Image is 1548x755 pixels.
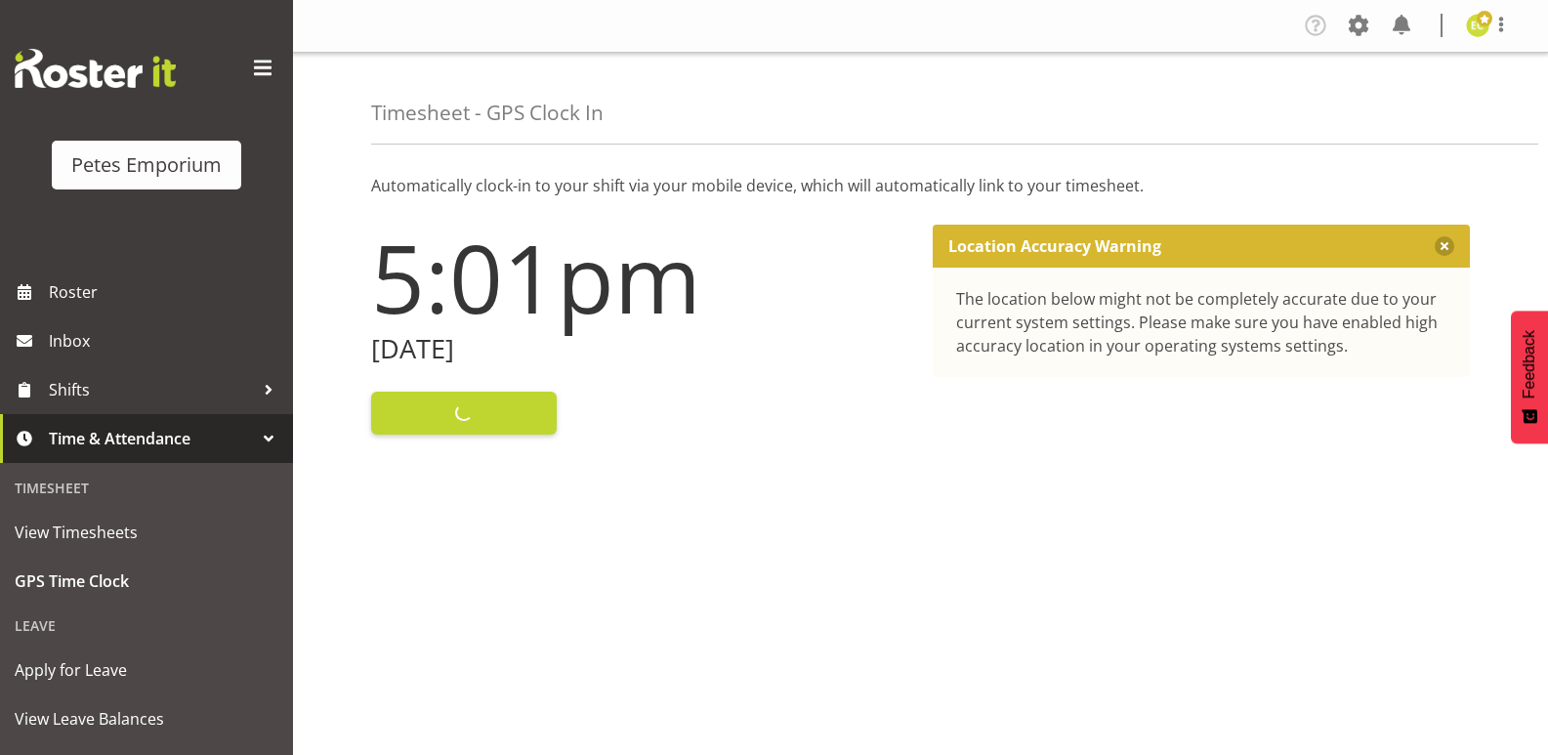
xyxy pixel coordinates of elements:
h1: 5:01pm [371,225,909,330]
a: GPS Time Clock [5,557,288,606]
span: Apply for Leave [15,655,278,685]
div: Timesheet [5,468,288,508]
button: Feedback - Show survey [1511,311,1548,443]
div: The location below might not be completely accurate due to your current system settings. Please m... [956,287,1447,357]
img: emma-croft7499.jpg [1466,14,1489,37]
span: Time & Attendance [49,424,254,453]
h2: [DATE] [371,334,909,364]
h4: Timesheet - GPS Clock In [371,102,604,124]
a: Apply for Leave [5,646,288,694]
span: Inbox [49,326,283,356]
div: Petes Emporium [71,150,222,180]
img: Rosterit website logo [15,49,176,88]
span: View Timesheets [15,518,278,547]
a: View Timesheets [5,508,288,557]
span: Roster [49,277,283,307]
p: Location Accuracy Warning [948,236,1161,256]
span: Shifts [49,375,254,404]
span: Feedback [1521,330,1538,398]
button: Close message [1435,236,1454,256]
a: View Leave Balances [5,694,288,743]
span: View Leave Balances [15,704,278,734]
p: Automatically clock-in to your shift via your mobile device, which will automatically link to you... [371,174,1470,197]
span: GPS Time Clock [15,566,278,596]
div: Leave [5,606,288,646]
